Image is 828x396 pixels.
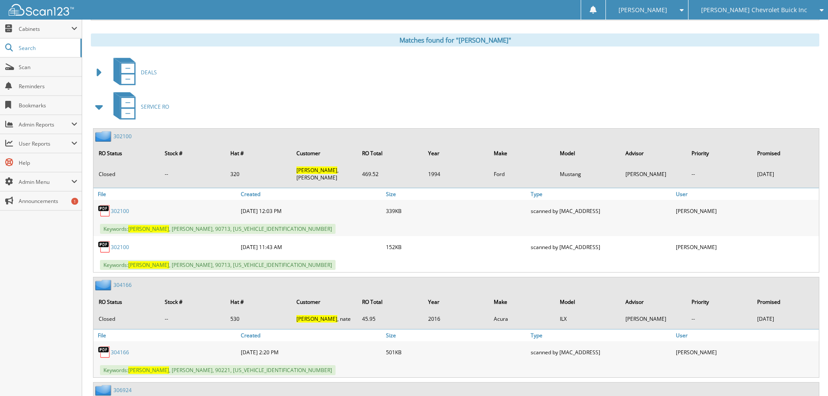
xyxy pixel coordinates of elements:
td: Mustang [555,163,621,185]
div: [DATE] 11:43 AM [239,238,384,256]
div: [PERSON_NAME] [674,202,819,220]
img: PDF.png [98,346,111,359]
div: 1 [71,198,78,205]
td: -- [687,312,752,326]
td: 45.95 [358,312,423,326]
td: [DATE] [753,312,818,326]
a: 302100 [111,243,129,251]
a: SERVICE RO [108,90,169,124]
span: [PERSON_NAME] [296,166,337,174]
td: 469.52 [358,163,423,185]
div: scanned by [MAC_ADDRESS] [529,202,674,220]
th: Make [489,144,555,162]
a: Size [384,188,529,200]
div: Matches found for "[PERSON_NAME]" [91,33,819,47]
div: 152KB [384,238,529,256]
iframe: Chat Widget [785,354,828,396]
td: [DATE] [753,163,818,185]
span: Keywords: , [PERSON_NAME], 90713, [US_VEHICLE_IDENTIFICATION_NUMBER] [100,260,336,270]
td: , nate [292,312,357,326]
th: Priority [687,144,752,162]
span: Help [19,159,77,166]
td: 320 [226,163,291,185]
span: Cabinets [19,25,71,33]
td: -- [160,312,226,326]
div: [PERSON_NAME] [674,238,819,256]
td: [PERSON_NAME] [621,312,686,326]
th: RO Total [358,144,423,162]
span: [PERSON_NAME] [296,315,337,323]
th: Hat # [226,144,291,162]
th: Promised [753,293,818,311]
a: 306924 [113,386,132,394]
td: Closed [94,163,160,185]
a: File [93,188,239,200]
th: Customer [292,144,357,162]
td: 1994 [424,163,489,185]
span: DEALS [141,69,157,76]
td: 2016 [424,312,489,326]
td: , [PERSON_NAME] [292,163,357,185]
img: scan123-logo-white.svg [9,4,74,16]
div: 339KB [384,202,529,220]
img: folder2.png [95,385,113,396]
span: [PERSON_NAME] [128,366,169,374]
span: [PERSON_NAME] [128,261,169,269]
th: Year [424,293,489,311]
td: -- [687,163,752,185]
span: Announcements [19,197,77,205]
span: Search [19,44,76,52]
th: Stock # [160,144,226,162]
div: scanned by [MAC_ADDRESS] [529,343,674,361]
a: Type [529,188,674,200]
a: Type [529,329,674,341]
th: Priority [687,293,752,311]
th: RO Total [358,293,423,311]
img: folder2.png [95,131,113,142]
span: Reminders [19,83,77,90]
div: [DATE] 12:03 PM [239,202,384,220]
a: DEALS [108,55,157,90]
th: Model [555,144,621,162]
th: Model [555,293,621,311]
a: User [674,188,819,200]
a: 304166 [111,349,129,356]
div: [PERSON_NAME] [674,343,819,361]
th: Advisor [621,293,686,311]
td: -- [160,163,226,185]
th: Hat # [226,293,291,311]
td: Ford [489,163,555,185]
span: Scan [19,63,77,71]
a: Created [239,188,384,200]
a: User [674,329,819,341]
a: Created [239,329,384,341]
div: [DATE] 2:20 PM [239,343,384,361]
th: RO Status [94,144,160,162]
td: ILX [555,312,621,326]
span: SERVICE RO [141,103,169,110]
a: Size [384,329,529,341]
span: [PERSON_NAME] [619,7,667,13]
span: Bookmarks [19,102,77,109]
div: scanned by [MAC_ADDRESS] [529,238,674,256]
a: 304166 [113,281,132,289]
span: [PERSON_NAME] Chevrolet Buick Inc [701,7,807,13]
th: RO Status [94,293,160,311]
a: File [93,329,239,341]
span: Admin Menu [19,178,71,186]
td: Acura [489,312,555,326]
th: Make [489,293,555,311]
th: Customer [292,293,357,311]
span: Keywords: , [PERSON_NAME], 90221, [US_VEHICLE_IDENTIFICATION_NUMBER] [100,365,336,375]
td: [PERSON_NAME] [621,163,686,185]
th: Stock # [160,293,226,311]
th: Advisor [621,144,686,162]
span: Keywords: , [PERSON_NAME], 90713, [US_VEHICLE_IDENTIFICATION_NUMBER] [100,224,336,234]
img: PDF.png [98,204,111,217]
th: Promised [753,144,818,162]
a: 302100 [111,207,129,215]
a: 302100 [113,133,132,140]
td: 530 [226,312,291,326]
img: PDF.png [98,240,111,253]
img: folder2.png [95,280,113,290]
